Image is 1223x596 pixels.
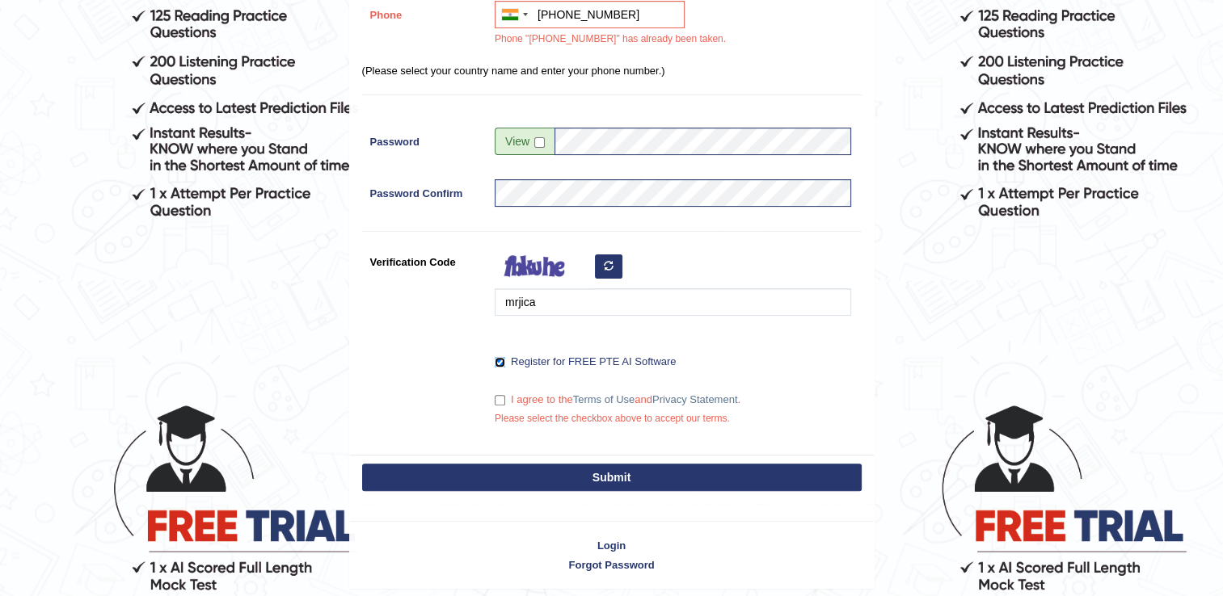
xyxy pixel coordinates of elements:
[534,137,545,148] input: Show/Hide Password
[495,395,505,405] input: I agree to theTerms of UseandPrivacy Statement.
[495,357,505,367] input: Register for FREE PTE AI Software
[495,1,685,28] input: +91 81234 56789
[362,63,862,78] p: (Please select your country name and enter your phone number.)
[362,1,487,23] label: Phone
[362,128,487,149] label: Password
[350,557,874,573] a: Forgot Password
[362,464,862,491] button: Submit
[362,179,487,201] label: Password Confirm
[362,248,487,270] label: Verification Code
[495,354,676,370] label: Register for FREE PTE AI Software
[573,393,635,405] a: Terms of Use
[496,2,533,27] div: India (भारत): +91
[652,393,738,405] a: Privacy Statement
[495,392,740,408] label: I agree to the and .
[350,538,874,553] a: Login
